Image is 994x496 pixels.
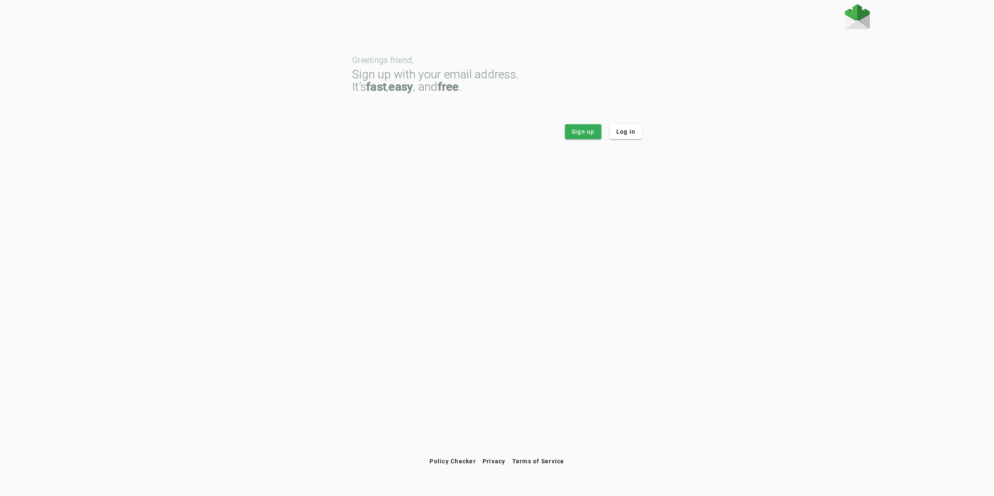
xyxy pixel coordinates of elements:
[512,458,565,465] span: Terms of Service
[426,454,479,469] button: Policy Checker
[483,458,506,465] span: Privacy
[352,56,642,64] div: Greetings friend,
[509,454,568,469] button: Terms of Service
[388,80,413,94] strong: easy
[565,124,601,139] button: Sign up
[352,68,642,93] div: Sign up with your email address. It’s , , and .
[438,80,459,94] strong: free
[479,454,509,469] button: Privacy
[572,128,595,136] span: Sign up
[429,458,476,465] span: Policy Checker
[610,124,642,139] button: Log in
[845,4,870,29] img: Fraudmarc Logo
[616,128,636,136] span: Log in
[366,80,386,94] strong: fast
